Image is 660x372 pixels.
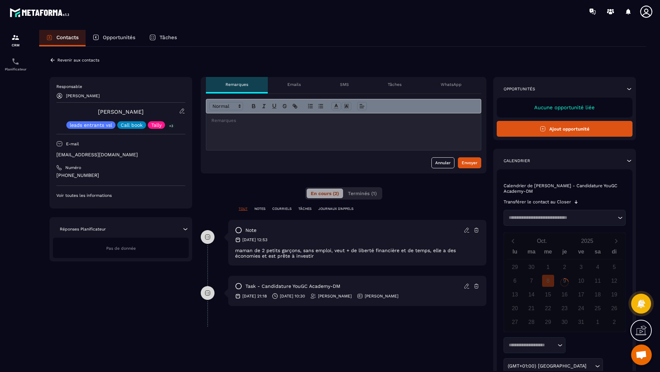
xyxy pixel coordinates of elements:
span: Terminés (1) [348,191,377,196]
p: NOTES [254,206,265,211]
p: Tâches [388,82,401,87]
p: note [245,227,256,234]
p: Calendrier de [PERSON_NAME] - Candidature YouGC Academy-DM [504,183,626,194]
a: Opportunités [86,30,142,46]
button: Envoyer [458,157,481,168]
p: [DATE] 10:30 [280,293,305,299]
p: JOURNAUX D'APPELS [318,206,353,211]
p: Opportunités [504,86,535,92]
p: Responsable [56,84,185,89]
p: Revenir aux contacts [57,58,99,63]
p: Contacts [56,34,79,41]
p: Remarques [225,82,248,87]
p: E-mail [66,141,79,147]
p: Tally [151,123,162,127]
a: [PERSON_NAME] [98,109,144,115]
p: SMS [340,82,349,87]
p: [PERSON_NAME] [318,293,352,299]
div: Envoyer [462,159,477,166]
p: TOUT [239,206,247,211]
p: Voir toutes les informations [56,193,185,198]
p: TÂCHES [298,206,311,211]
p: Numéro [65,165,81,170]
a: Contacts [39,30,86,46]
p: Planificateur [2,67,29,71]
input: Search for option [506,214,616,221]
p: Calendrier [504,158,530,164]
p: [DATE] 12:53 [242,237,267,243]
p: Aucune opportunité liée [504,104,626,111]
input: Search for option [588,362,593,370]
p: COURRIELS [272,206,291,211]
div: Search for option [504,337,565,353]
a: formationformationCRM [2,28,29,52]
p: Réponses Planificateur [60,226,106,232]
p: +3 [167,122,176,129]
p: WhatsApp [441,82,462,87]
a: schedulerschedulerPlanificateur [2,52,29,76]
p: Call book [121,123,143,127]
img: formation [11,33,20,42]
p: [EMAIL_ADDRESS][DOMAIN_NAME] [56,151,185,158]
span: En cours (2) [311,191,339,196]
button: Ajout opportunité [497,121,632,137]
p: [PERSON_NAME] [365,293,398,299]
p: [PERSON_NAME] [66,93,100,98]
p: CRM [2,43,29,47]
img: logo [10,6,71,19]
p: Transférer le contact au Closer [504,199,571,205]
span: Pas de donnée [106,246,136,251]
span: (GMT+01:00) [GEOGRAPHIC_DATA] [506,362,588,370]
button: Annuler [431,157,454,168]
p: Emails [287,82,301,87]
p: maman de 2 petits garçons, sans emploi, veut + de liberté financière et de temps, elle a des écon... [235,248,480,259]
p: [PHONE_NUMBER] [56,172,185,179]
p: leads entrants vsl [70,123,112,127]
div: Search for option [504,210,626,226]
input: Search for option [506,342,556,349]
div: Ouvrir le chat [631,345,652,365]
p: task - Candidature YouGC Academy-DM [245,283,340,290]
p: [DATE] 21:18 [242,293,267,299]
a: Tâches [142,30,184,46]
p: Tâches [159,34,177,41]
p: Opportunités [103,34,135,41]
button: Terminés (1) [344,189,381,198]
button: En cours (2) [307,189,343,198]
img: scheduler [11,57,20,66]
